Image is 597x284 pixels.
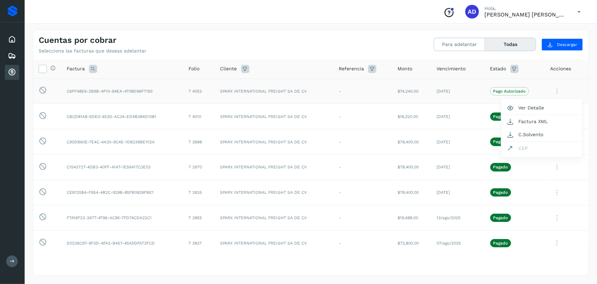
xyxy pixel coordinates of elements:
[501,101,583,115] button: Ver Detalle
[5,32,19,47] div: Inicio
[5,65,19,80] div: Cuentas por cobrar
[501,142,583,155] button: CEP
[501,115,583,128] button: Factura XML
[501,128,583,141] button: C.Solvento
[5,48,19,63] div: Embarques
